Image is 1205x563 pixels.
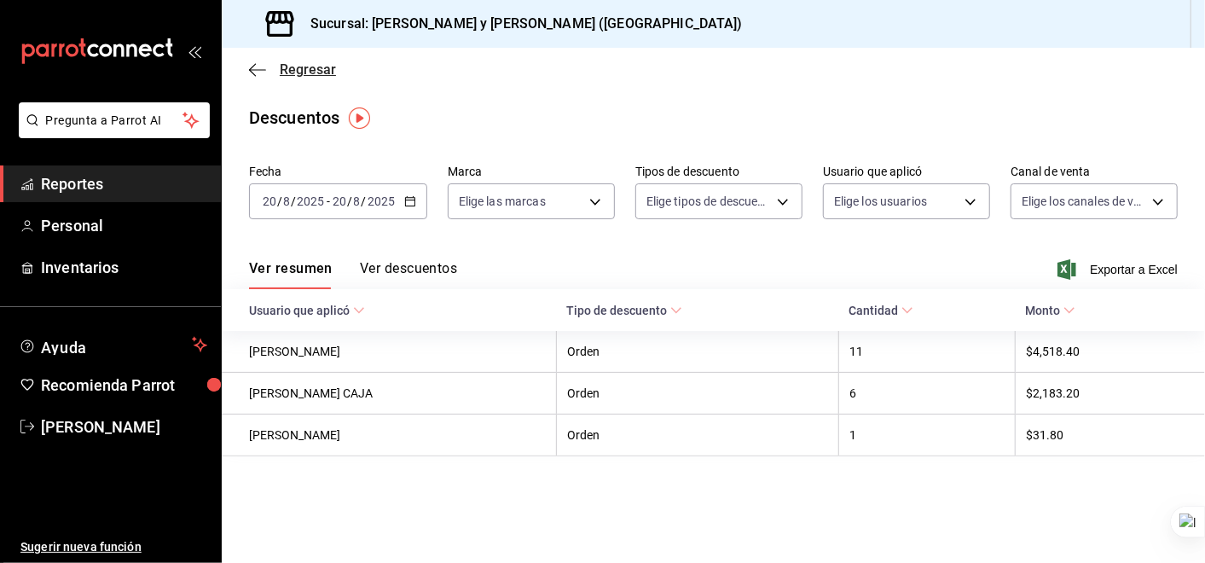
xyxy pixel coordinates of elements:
th: 6 [838,373,1015,415]
input: ---- [367,194,396,208]
button: Regresar [249,61,336,78]
div: Descuentos [249,105,339,131]
label: Marca [448,166,615,178]
label: Tipos de descuento [635,166,802,178]
span: / [291,194,296,208]
button: open_drawer_menu [188,44,201,58]
th: [PERSON_NAME] [222,331,556,373]
span: Tipo de descuento [566,304,682,317]
span: Elige las marcas [459,193,546,210]
img: Tooltip marker [349,107,370,129]
span: / [277,194,282,208]
span: - [327,194,330,208]
label: Fecha [249,166,427,178]
span: / [362,194,367,208]
span: Recomienda Parrot [41,374,207,397]
input: -- [332,194,347,208]
span: Sugerir nueva función [20,538,207,556]
th: Orden [556,373,838,415]
span: Inventarios [41,256,207,279]
span: Elige tipos de descuento [646,193,771,210]
span: Cantidad [849,304,913,317]
input: -- [262,194,277,208]
input: ---- [296,194,325,208]
span: Ayuda [41,334,185,355]
input: -- [353,194,362,208]
span: Elige los canales de venta [1022,193,1146,210]
span: Monto [1025,304,1075,317]
span: Personal [41,214,207,237]
h3: Sucursal: [PERSON_NAME] y [PERSON_NAME] ([GEOGRAPHIC_DATA]) [297,14,743,34]
button: Pregunta a Parrot AI [19,102,210,138]
span: [PERSON_NAME] [41,415,207,438]
div: navigation tabs [249,260,457,289]
label: Usuario que aplicó [823,166,990,178]
span: Reportes [41,172,207,195]
th: Orden [556,331,838,373]
th: Orden [556,415,838,456]
input: -- [282,194,291,208]
th: 1 [838,415,1015,456]
th: 11 [838,331,1015,373]
button: Exportar a Excel [1061,259,1178,280]
button: Ver resumen [249,260,333,289]
span: / [347,194,352,208]
a: Pregunta a Parrot AI [12,124,210,142]
button: Ver descuentos [360,260,457,289]
span: Regresar [280,61,336,78]
th: [PERSON_NAME] CAJA [222,373,556,415]
th: $31.80 [1015,415,1205,456]
th: [PERSON_NAME] [222,415,556,456]
span: Pregunta a Parrot AI [46,112,183,130]
label: Canal de venta [1011,166,1178,178]
span: Usuario que aplicó [249,304,365,317]
th: $2,183.20 [1015,373,1205,415]
span: Elige los usuarios [834,193,927,210]
th: $4,518.40 [1015,331,1205,373]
